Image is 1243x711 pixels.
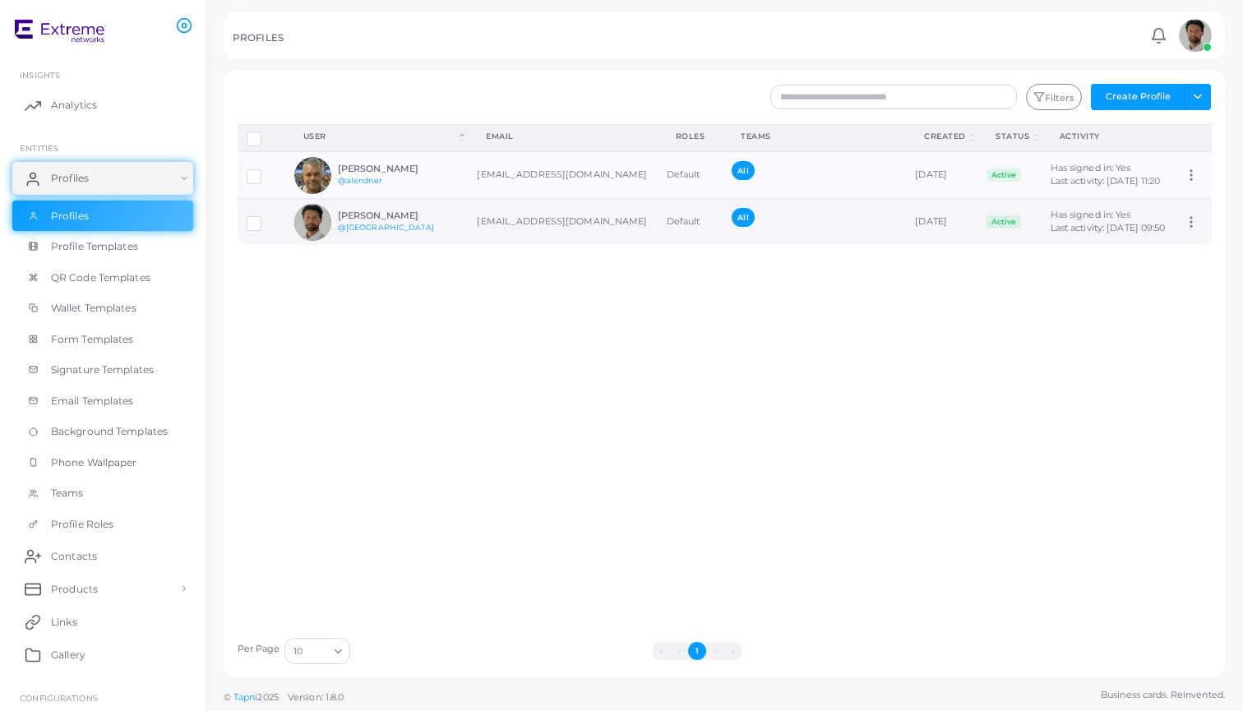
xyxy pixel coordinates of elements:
a: Links [12,605,193,638]
span: Has signed in: Yes [1051,162,1131,173]
a: Profiles [12,201,193,232]
div: Status [996,131,1029,142]
span: Wallet Templates [51,301,136,316]
div: activity [1060,131,1158,142]
span: Contacts [51,549,97,564]
a: Form Templates [12,324,193,355]
a: avatar [1174,19,1216,52]
img: logo [15,16,106,46]
div: Email [486,131,639,142]
ul: Pagination [354,642,1040,660]
span: © [224,690,344,704]
div: Search for option [284,638,350,664]
span: Last activity: [DATE] 11:20 [1051,175,1161,187]
button: Create Profile [1091,84,1185,110]
td: Default [658,199,723,246]
span: Business cards. Reinvented. [1101,688,1225,702]
span: 10 [293,643,303,660]
td: [EMAIL_ADDRESS][DOMAIN_NAME] [468,199,657,246]
div: User [303,131,457,142]
h5: PROFILES [233,32,284,44]
a: QR Code Templates [12,262,193,293]
input: Search for option [304,642,328,660]
div: Created [924,131,966,142]
span: Version: 1.8.0 [288,691,344,703]
span: Active [987,169,1021,182]
a: Wallet Templates [12,293,193,324]
img: avatar [1179,19,1212,52]
span: Configurations [20,693,98,703]
span: Last activity: [DATE] 09:50 [1051,222,1166,233]
span: Teams [51,486,84,501]
span: INSIGHTS [20,70,60,80]
th: Action [1175,124,1211,151]
img: avatar [294,204,331,241]
a: Email Templates [12,386,193,417]
span: Links [51,615,77,630]
label: Per Page [238,643,280,656]
div: Roles [676,131,705,142]
a: Profile Roles [12,509,193,540]
td: [DATE] [906,199,977,246]
span: Profile Roles [51,517,113,532]
span: Email Templates [51,394,134,409]
span: Gallery [51,648,85,663]
a: Signature Templates [12,354,193,386]
button: Filters [1026,84,1082,110]
span: Form Templates [51,332,134,347]
a: Contacts [12,539,193,572]
a: Products [12,572,193,605]
h6: [PERSON_NAME] [338,164,459,174]
h6: [PERSON_NAME] [338,210,459,221]
td: Default [658,151,723,199]
span: All [732,161,754,180]
a: Gallery [12,638,193,671]
span: 2025 [257,690,278,704]
a: Background Templates [12,416,193,447]
a: @[GEOGRAPHIC_DATA] [338,223,434,232]
span: Signature Templates [51,362,154,377]
span: Background Templates [51,424,168,439]
span: Has signed in: Yes [1051,209,1131,220]
a: Teams [12,478,193,509]
img: avatar [294,157,331,194]
td: [EMAIL_ADDRESS][DOMAIN_NAME] [468,151,657,199]
a: Tapni [233,691,258,703]
a: @alendner [338,176,382,185]
th: Row-selection [238,124,285,151]
button: Go to page 1 [688,642,706,660]
td: [DATE] [906,151,977,199]
a: Phone Wallpaper [12,447,193,478]
span: All [732,208,754,227]
span: Profiles [51,171,89,186]
span: Products [51,582,98,597]
span: Phone Wallpaper [51,455,137,470]
a: Profile Templates [12,231,193,262]
a: Analytics [12,89,193,122]
span: QR Code Templates [51,270,150,285]
span: Active [987,215,1021,229]
span: ENTITIES [20,143,58,153]
span: Analytics [51,98,97,113]
span: Profile Templates [51,239,138,254]
a: Profiles [12,162,193,195]
div: Teams [741,131,888,142]
span: Profiles [51,209,89,224]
